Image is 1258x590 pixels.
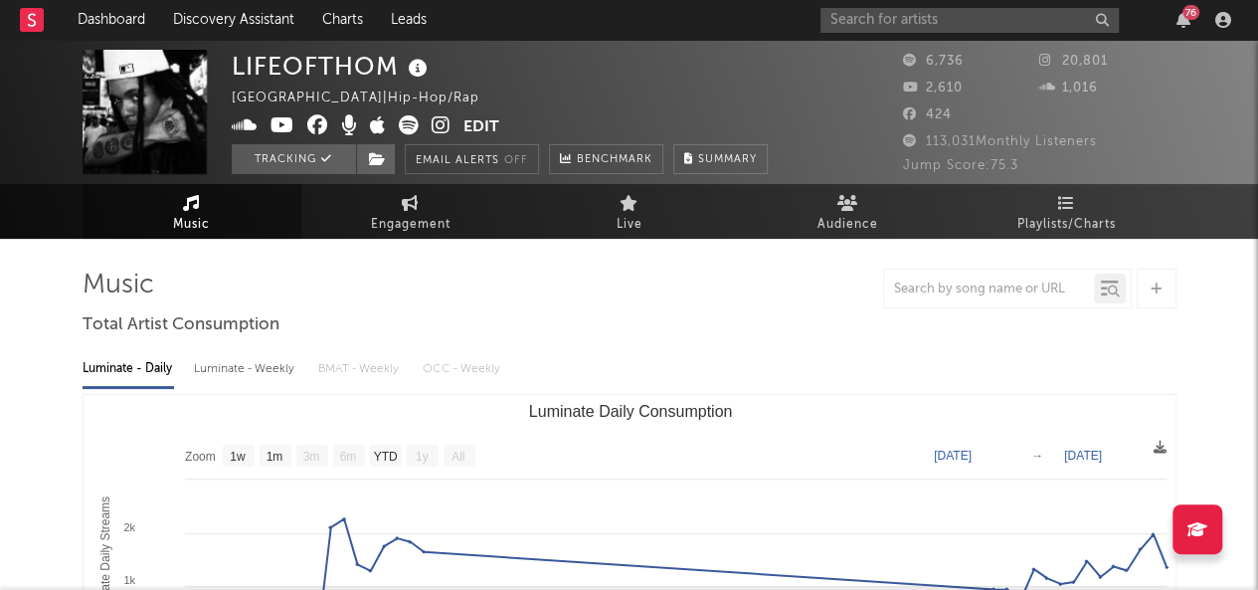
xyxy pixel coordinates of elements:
input: Search by song name or URL [884,282,1094,297]
input: Search for artists [820,8,1119,33]
text: YTD [373,450,397,464]
text: 1k [123,574,135,586]
text: 1y [415,450,428,464]
button: Edit [463,115,499,140]
text: [DATE] [934,449,972,463]
a: Live [520,184,739,239]
span: Engagement [371,213,450,237]
span: 6,736 [903,55,964,68]
text: 1w [230,450,246,464]
text: → [1031,449,1043,463]
span: Jump Score: 75.3 [903,159,1018,172]
span: Summary [698,154,757,165]
div: 76 [1182,5,1199,20]
text: Zoom [185,450,216,464]
span: Music [173,213,210,237]
text: [DATE] [1064,449,1102,463]
span: Live [617,213,642,237]
text: 6m [339,450,356,464]
button: Email AlertsOff [405,144,539,174]
a: Engagement [301,184,520,239]
span: Benchmark [577,148,652,172]
a: Playlists/Charts [958,184,1176,239]
button: Summary [673,144,768,174]
em: Off [504,155,528,166]
div: [GEOGRAPHIC_DATA] | Hip-Hop/Rap [232,87,502,110]
text: 2k [123,521,135,533]
span: Playlists/Charts [1017,213,1116,237]
button: Tracking [232,144,356,174]
a: Music [83,184,301,239]
span: 2,610 [903,82,963,95]
span: 20,801 [1039,55,1108,68]
div: LIFEOFTHOM [232,50,433,83]
span: 424 [903,108,952,121]
span: Audience [817,213,878,237]
div: Luminate - Weekly [194,352,298,386]
span: 1,016 [1039,82,1098,95]
button: 76 [1176,12,1190,28]
text: All [451,450,464,464]
span: Total Artist Consumption [83,313,279,337]
a: Benchmark [549,144,663,174]
text: 1m [266,450,282,464]
text: 3m [302,450,319,464]
span: 113,031 Monthly Listeners [903,135,1097,148]
div: Luminate - Daily [83,352,174,386]
text: Luminate Daily Consumption [528,403,732,420]
a: Audience [739,184,958,239]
